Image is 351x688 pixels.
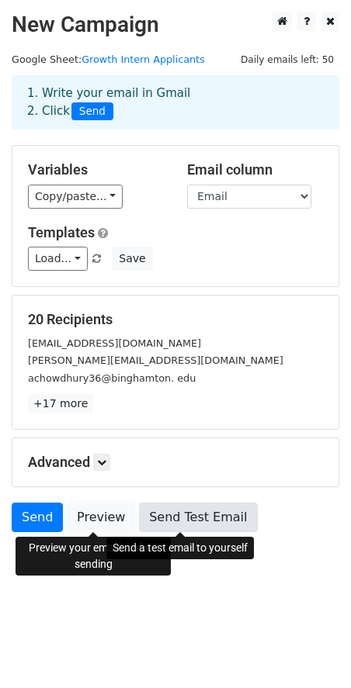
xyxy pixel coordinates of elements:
a: Copy/paste... [28,185,123,209]
small: Google Sheet: [12,54,205,65]
a: Daily emails left: 50 [235,54,339,65]
small: achowdhury36@binghamton. edu [28,372,196,384]
iframe: Chat Widget [273,614,351,688]
a: +17 more [28,394,93,413]
h5: Advanced [28,454,323,471]
a: Send [12,503,63,532]
span: Send [71,102,113,121]
a: Send Test Email [139,503,257,532]
button: Save [112,247,152,271]
a: Preview [67,503,135,532]
div: Send a test email to yourself [106,537,254,559]
small: [EMAIL_ADDRESS][DOMAIN_NAME] [28,337,201,349]
div: Preview your emails before sending [16,537,171,576]
a: Templates [28,224,95,240]
h5: 20 Recipients [28,311,323,328]
h5: Variables [28,161,164,178]
a: Growth Intern Applicants [82,54,205,65]
h2: New Campaign [12,12,339,38]
span: Daily emails left: 50 [235,51,339,68]
a: Load... [28,247,88,271]
h5: Email column [187,161,323,178]
small: [PERSON_NAME][EMAIL_ADDRESS][DOMAIN_NAME] [28,354,283,366]
div: 1. Write your email in Gmail 2. Click [16,85,335,120]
